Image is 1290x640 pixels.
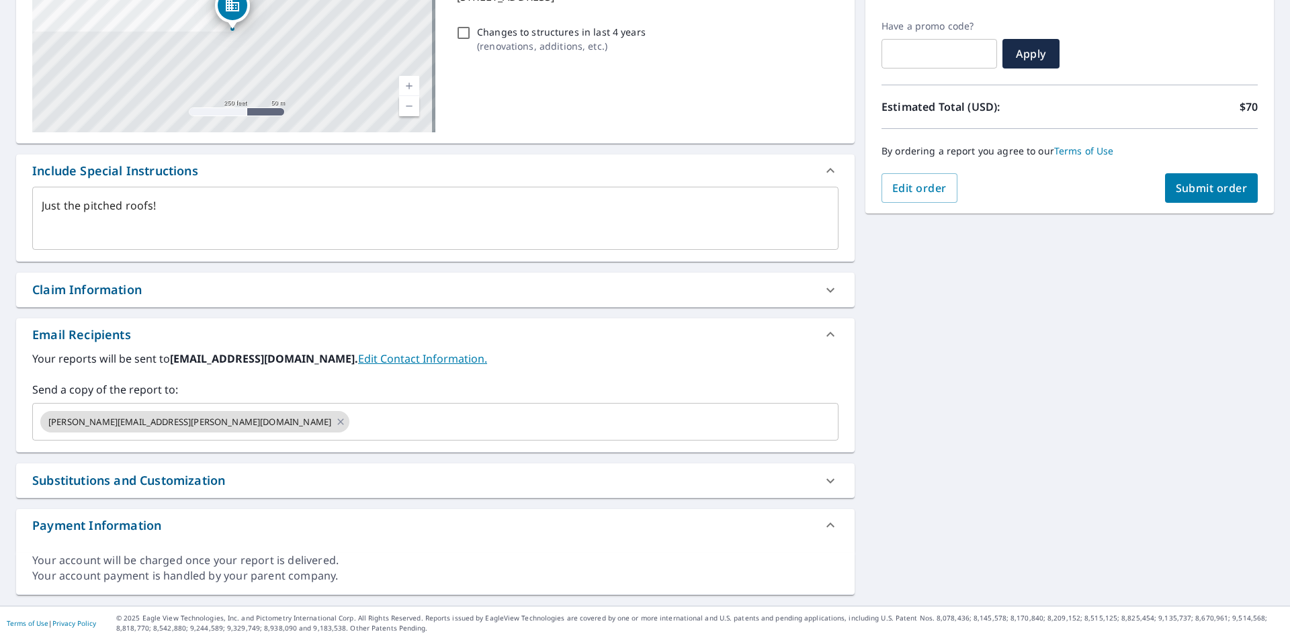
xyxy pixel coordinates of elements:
[399,96,419,116] a: Current Level 17, Zoom Out
[881,145,1258,157] p: By ordering a report you agree to our
[358,351,487,366] a: EditContactInfo
[892,181,947,195] span: Edit order
[16,154,855,187] div: Include Special Instructions
[881,173,957,203] button: Edit order
[42,199,829,238] textarea: Just the pitched roofs!
[52,619,96,628] a: Privacy Policy
[32,326,131,344] div: Email Recipients
[32,553,838,568] div: Your account will be charged once your report is delivered.
[40,416,339,428] span: [PERSON_NAME][EMAIL_ADDRESS][PERSON_NAME][DOMAIN_NAME]
[477,25,646,39] p: Changes to structures in last 4 years
[16,463,855,498] div: Substitutions and Customization
[16,318,855,351] div: Email Recipients
[16,273,855,307] div: Claim Information
[170,351,358,366] b: [EMAIL_ADDRESS][DOMAIN_NAME].
[116,613,1283,633] p: © 2025 Eagle View Technologies, Inc. and Pictometry International Corp. All Rights Reserved. Repo...
[881,99,1070,115] p: Estimated Total (USD):
[477,39,646,53] p: ( renovations, additions, etc. )
[32,381,838,398] label: Send a copy of the report to:
[32,281,142,299] div: Claim Information
[7,619,96,627] p: |
[32,568,838,584] div: Your account payment is handled by your parent company.
[7,619,48,628] a: Terms of Use
[32,516,161,535] div: Payment Information
[1240,99,1258,115] p: $70
[40,411,349,432] div: [PERSON_NAME][EMAIL_ADDRESS][PERSON_NAME][DOMAIN_NAME]
[32,351,838,367] label: Your reports will be sent to
[32,471,225,490] div: Substitutions and Customization
[1165,173,1258,203] button: Submit order
[399,76,419,96] a: Current Level 17, Zoom In
[16,509,855,541] div: Payment Information
[1054,144,1114,157] a: Terms of Use
[1176,181,1248,195] span: Submit order
[1013,46,1049,61] span: Apply
[32,162,198,180] div: Include Special Instructions
[1002,39,1060,68] button: Apply
[881,20,997,32] label: Have a promo code?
